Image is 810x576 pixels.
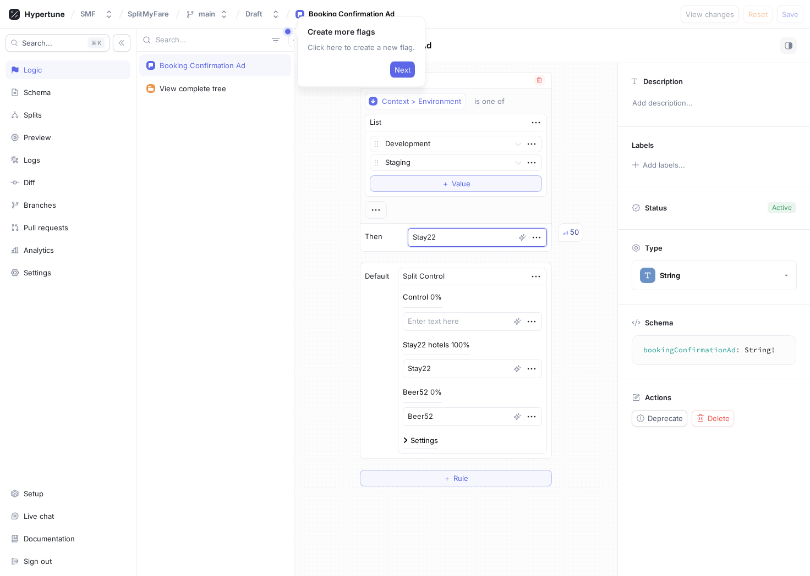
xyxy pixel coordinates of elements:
[430,293,442,301] div: 0%
[76,5,118,23] button: SMF
[632,261,797,290] button: String
[453,475,468,481] span: Rule
[474,97,505,106] div: is one of
[160,61,245,70] div: Booking Confirmation Ad
[24,512,54,520] div: Live chat
[643,77,683,86] p: Description
[403,340,449,351] p: Stay22 hotels
[645,200,667,215] p: Status
[403,271,445,282] div: Split Control
[370,117,381,128] div: List
[128,10,169,18] span: SplitMyFare
[156,35,267,46] input: Search...
[24,156,40,164] div: Logs
[403,292,428,303] p: Control
[442,180,449,187] span: ＋
[570,227,579,238] div: 50
[403,407,542,426] textarea: Beer52
[24,201,56,209] div: Branches
[24,246,54,254] div: Analytics
[708,415,730,422] span: Delete
[686,11,734,18] span: View changes
[430,389,442,396] div: 0%
[365,271,389,282] p: Default
[365,93,466,109] button: Context > Environment
[309,9,395,20] div: Booking Confirmation Ad
[452,180,470,187] span: Value
[360,470,552,486] button: ＋Rule
[24,133,51,142] div: Preview
[782,11,798,18] span: Save
[245,9,262,19] div: Draft
[743,5,773,23] button: Reset
[627,94,801,113] p: Add description...
[660,271,680,280] div: String
[24,557,52,566] div: Sign out
[628,158,688,172] button: Add labels...
[6,34,110,52] button: Search...K
[645,318,673,327] p: Schema
[80,9,96,19] div: SMF
[408,228,547,247] textarea: Stay22
[365,231,382,242] p: Then
[241,5,284,23] button: Draft
[645,243,663,252] p: Type
[24,489,43,498] div: Setup
[681,5,739,23] button: View changes
[24,223,68,232] div: Pull requests
[87,37,105,48] div: K
[469,93,521,109] button: is one of
[24,110,42,119] div: Splits
[692,410,734,427] button: Delete
[24,88,51,97] div: Schema
[24,534,75,543] div: Documentation
[451,341,470,348] div: 100%
[403,359,542,378] textarea: Stay22
[24,268,51,277] div: Settings
[382,97,461,106] div: Context > Environment
[444,475,451,481] span: ＋
[160,84,226,93] div: View complete tree
[632,410,687,427] button: Deprecate
[772,203,792,213] div: Active
[6,529,130,548] a: Documentation
[648,415,683,422] span: Deprecate
[403,387,428,398] p: Beer52
[748,11,768,18] span: Reset
[411,437,438,444] div: Settings
[637,340,791,360] textarea: bookingConfirmationAd: String!
[199,9,215,19] div: main
[181,5,233,23] button: main
[22,40,52,46] span: Search...
[632,141,654,149] p: Labels
[777,5,803,23] button: Save
[24,178,35,187] div: Diff
[24,65,42,74] div: Logic
[370,175,542,192] button: ＋Value
[645,393,671,402] p: Actions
